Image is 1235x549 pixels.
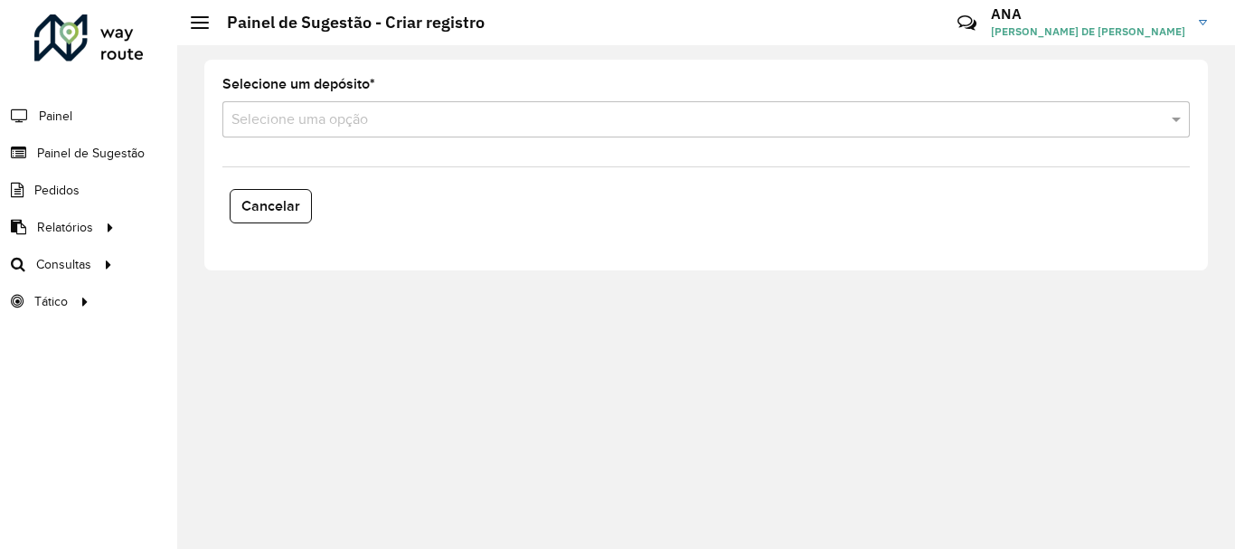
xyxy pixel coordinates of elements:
[37,218,93,237] span: Relatórios
[34,181,80,200] span: Pedidos
[36,255,91,274] span: Consultas
[34,292,68,311] span: Tático
[222,73,375,95] label: Selecione um depósito
[39,107,72,126] span: Painel
[991,5,1185,23] h3: ANA
[241,198,300,213] span: Cancelar
[230,189,312,223] button: Cancelar
[991,24,1185,40] span: [PERSON_NAME] DE [PERSON_NAME]
[209,13,485,33] h2: Painel de Sugestão - Criar registro
[37,144,145,163] span: Painel de Sugestão
[947,4,986,43] a: Contato Rápido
